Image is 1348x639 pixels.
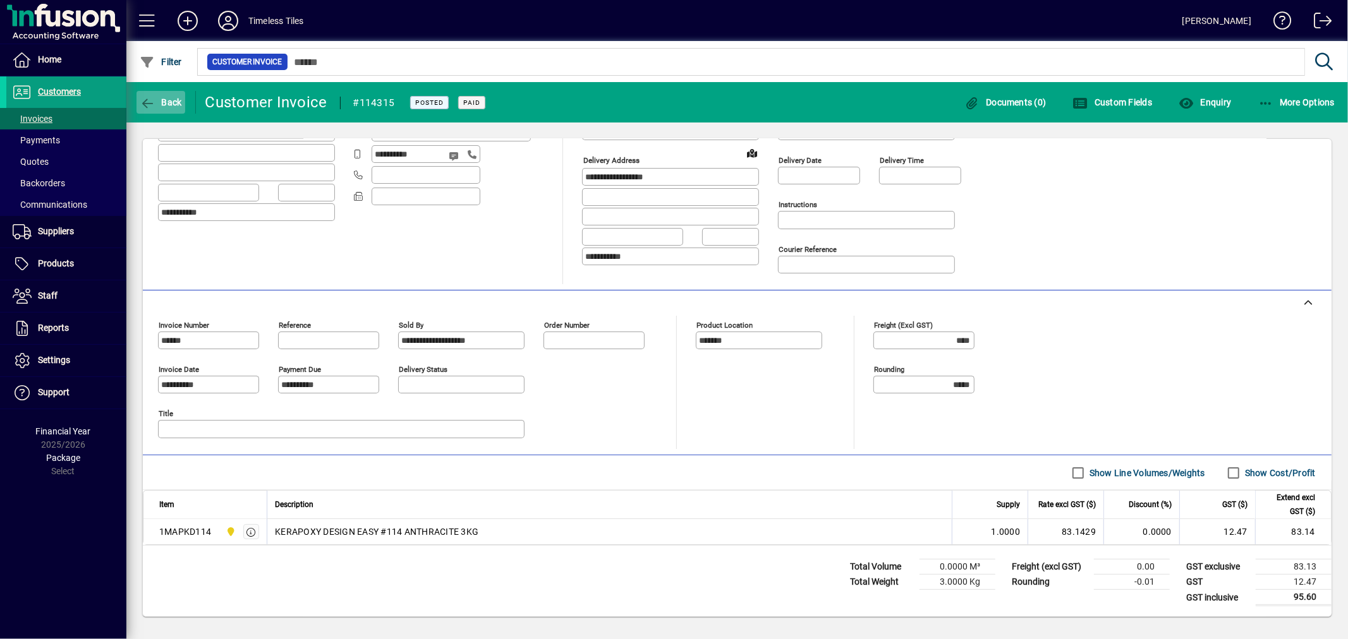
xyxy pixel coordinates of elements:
[874,321,933,330] mat-label: Freight (excl GST)
[1256,590,1332,606] td: 95.60
[159,409,173,418] mat-label: Title
[399,321,423,330] mat-label: Sold by
[6,108,126,129] a: Invoices
[36,426,91,436] span: Financial Year
[167,9,208,32] button: Add
[874,365,904,374] mat-label: Rounding
[1073,97,1153,107] span: Custom Fields
[1005,575,1094,590] td: Rounding
[463,99,480,107] span: Paid
[696,321,753,330] mat-label: Product location
[1182,11,1251,31] div: [PERSON_NAME]
[38,54,61,64] span: Home
[880,156,924,165] mat-label: Delivery time
[1087,467,1205,479] label: Show Line Volumes/Weights
[38,290,58,301] span: Staff
[38,226,74,236] span: Suppliers
[1103,519,1179,544] td: 0.0000
[13,157,49,167] span: Quotes
[279,365,321,374] mat-label: Payment due
[6,313,126,344] a: Reports
[212,56,282,68] span: Customer Invoice
[46,453,80,463] span: Package
[1129,498,1172,511] span: Discount (%)
[140,57,182,67] span: Filter
[1256,559,1332,575] td: 83.13
[1094,559,1170,575] td: 0.00
[920,575,995,590] td: 3.0000 Kg
[13,114,52,124] span: Invoices
[992,525,1021,538] span: 1.0000
[159,321,209,330] mat-label: Invoice number
[208,9,248,32] button: Profile
[6,345,126,376] a: Settings
[844,575,920,590] td: Total Weight
[13,178,65,188] span: Backorders
[779,156,822,165] mat-label: Delivery date
[961,91,1050,114] button: Documents (0)
[159,498,174,511] span: Item
[779,245,837,254] mat-label: Courier Reference
[205,92,327,112] div: Customer Invoice
[126,91,196,114] app-page-header-button: Back
[1180,590,1256,606] td: GST inclusive
[13,200,87,210] span: Communications
[137,51,185,73] button: Filter
[38,323,69,333] span: Reports
[159,365,199,374] mat-label: Invoice date
[6,248,126,280] a: Products
[6,44,126,76] a: Home
[1036,525,1096,538] div: 83.1429
[275,525,478,538] span: KERAPOXY DESIGN EASY #114 ANTHRACITE 3KG
[275,498,313,511] span: Description
[1258,97,1335,107] span: More Options
[1242,467,1316,479] label: Show Cost/Profit
[1264,3,1292,44] a: Knowledge Base
[137,91,185,114] button: Back
[997,498,1020,511] span: Supply
[1179,519,1255,544] td: 12.47
[140,97,182,107] span: Back
[1180,575,1256,590] td: GST
[1255,519,1331,544] td: 83.14
[279,321,311,330] mat-label: Reference
[222,525,237,539] span: Dunedin
[6,216,126,248] a: Suppliers
[1222,498,1248,511] span: GST ($)
[1263,491,1315,518] span: Extend excl GST ($)
[742,143,762,163] a: View on map
[6,194,126,215] a: Communications
[6,129,126,151] a: Payments
[38,355,70,365] span: Settings
[6,151,126,172] a: Quotes
[440,141,470,171] button: Send SMS
[6,377,126,409] a: Support
[6,172,126,194] a: Backorders
[920,559,995,575] td: 0.0000 M³
[964,97,1047,107] span: Documents (0)
[399,365,447,374] mat-label: Delivery status
[159,525,211,538] div: 1MAPKD114
[1180,559,1256,575] td: GST exclusive
[13,135,60,145] span: Payments
[1094,575,1170,590] td: -0.01
[779,200,817,209] mat-label: Instructions
[38,387,70,397] span: Support
[1070,91,1156,114] button: Custom Fields
[1256,575,1332,590] td: 12.47
[1175,91,1234,114] button: Enquiry
[1304,3,1332,44] a: Logout
[38,87,81,97] span: Customers
[1179,97,1231,107] span: Enquiry
[1005,559,1094,575] td: Freight (excl GST)
[6,280,126,312] a: Staff
[353,93,395,113] div: #114315
[544,321,590,330] mat-label: Order number
[1255,91,1339,114] button: More Options
[1038,498,1096,511] span: Rate excl GST ($)
[248,11,303,31] div: Timeless Tiles
[415,99,444,107] span: Posted
[844,559,920,575] td: Total Volume
[38,258,74,268] span: Products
